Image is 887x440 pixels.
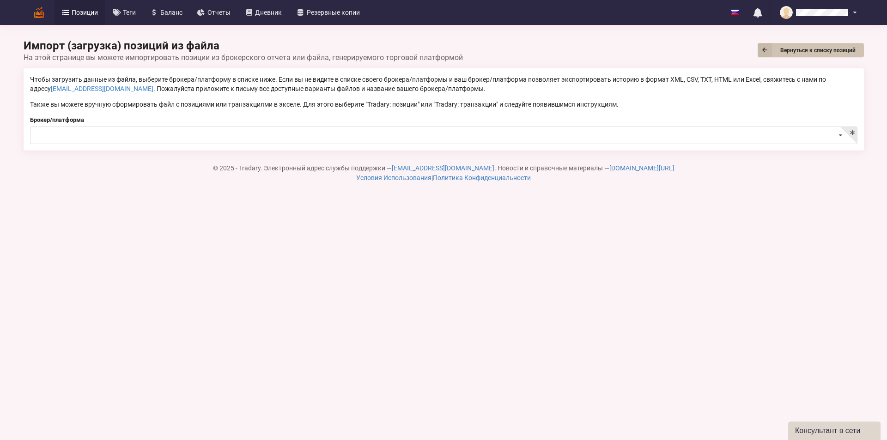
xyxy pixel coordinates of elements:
a: Вернуться к списку позиций [758,43,864,57]
a: [EMAIL_ADDRESS][DOMAIN_NAME] [51,85,153,92]
label: Брокер/платформа [30,115,857,125]
img: logo-5391b84d95ca78eb0fcbe8eb83ca0fe5.png [31,5,47,21]
a: Политика Конфиденциальности [433,174,531,181]
span: Баланс [160,9,182,16]
p: Также вы можете вручную сформировать файл с позициями или транзакциями в экселе. Для этого выбери... [30,100,857,109]
img: no_avatar_64x64-c1df70be568ff5ffbc6dc4fa4a63b692.png [780,6,793,19]
span: Отчеты [207,9,231,16]
span: Теги [123,9,136,16]
div: © 2025 - Tradary. Электронный адрес службы поддержки — . Новости и справочные материалы — | [24,163,864,183]
a: [EMAIL_ADDRESS][DOMAIN_NAME] [392,164,494,172]
span: Дневник [255,9,282,16]
div: На этой странице вы можете импортировать позиции из брокерского отчета или файла, генерируемого т... [24,53,864,62]
a: Условия Использования [356,174,431,181]
p: Чтобы загрузить данные из файла, выберите брокера/платформу в списке ниже. Если вы не видите в сп... [30,75,857,93]
div: Импорт (загрузка) позиций из файла [24,39,864,62]
span: Позиции [72,9,98,16]
iframe: chat widget [788,420,882,440]
a: [DOMAIN_NAME][URL] [609,164,674,172]
span: Резервные копии [307,9,360,16]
